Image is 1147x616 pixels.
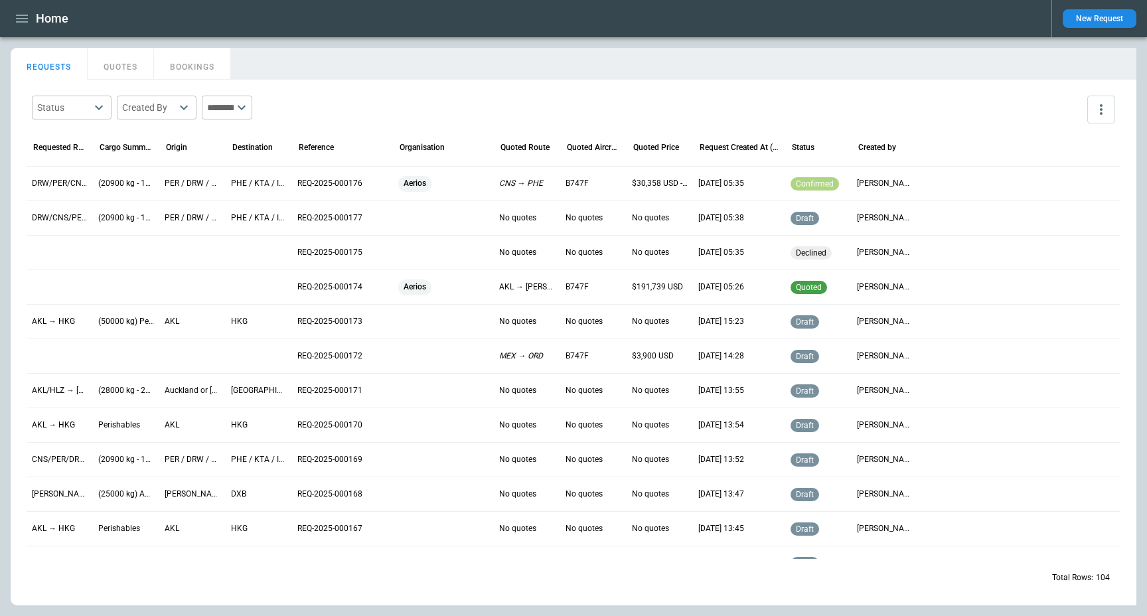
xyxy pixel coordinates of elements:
[499,316,555,327] p: No quotes
[566,178,621,189] p: B747F
[231,523,287,534] p: HKG
[98,178,154,189] p: (20900 kg - 1544.8 ft³) Mixed
[165,212,220,224] p: PER / DRW / CNS
[165,454,220,465] p: PER / DRW / CNS
[231,178,287,189] p: PHE / KTA / ISA
[857,420,913,431] p: Myles Cummins
[792,143,814,152] div: Status
[231,454,287,465] p: PHE / KTA / ISA
[297,523,388,534] p: REQ-2025-000167
[32,212,88,224] p: DRW/CNS/PER → PHE/ISA/KTA
[857,454,913,465] p: Myles Cummins
[632,316,688,327] p: No quotes
[793,317,816,327] span: draft
[32,523,88,534] p: AKL → HKG
[100,143,153,152] div: Cargo Summary
[166,143,187,152] div: Origin
[566,385,621,396] p: No quotes
[793,352,816,361] span: draft
[793,490,816,499] span: draft
[858,143,896,152] div: Created by
[299,143,334,152] div: Reference
[499,178,555,189] p: CNS → PHE
[165,316,220,327] p: AKL
[32,385,88,396] p: AKL/HLZ → MEL/SYD
[297,454,388,465] p: REQ-2025-000169
[499,385,555,396] p: No quotes
[698,420,780,431] p: 13/10/2025 13:54
[231,420,287,431] p: HKG
[632,212,688,224] p: No quotes
[297,212,388,224] p: REQ-2025-000177
[632,385,688,396] p: No quotes
[700,143,779,152] div: Request Created At (UTC)
[566,523,621,534] p: No quotes
[698,212,780,224] p: 14/10/2025 05:38
[499,523,555,534] p: No quotes
[98,316,154,327] p: (50000 kg) Perishables
[499,420,555,431] p: No quotes
[297,316,388,327] p: REQ-2025-000173
[165,489,220,500] p: MEL
[98,212,154,224] p: (20900 kg - 1544.8 ft³) Mixed
[793,214,816,223] span: draft
[793,421,816,430] span: draft
[231,212,287,224] p: PHE / KTA / ISA
[297,247,388,258] p: REQ-2025-000175
[793,179,836,189] span: confirmed
[165,385,220,396] p: Auckland or Hamilton, New Zealand
[32,454,88,465] p: CNS/PER/DRW → KTA/PHE/ISA
[499,489,555,500] p: No quotes
[232,143,273,152] div: Destination
[566,316,621,327] p: No quotes
[122,101,175,114] div: Created By
[566,350,621,362] p: B747F
[857,247,913,258] p: Myles Cummins
[698,247,780,258] p: 14/10/2025 05:35
[32,558,88,569] p: MEL/SYD → AKL/HLZ
[632,523,688,534] p: No quotes
[698,281,780,293] p: 14/10/2025 05:26
[857,178,913,189] p: Myles Cummins
[632,420,688,431] p: No quotes
[400,143,445,152] div: Organisation
[231,385,287,396] p: Sydney or Melbourne, Australia
[566,212,621,224] p: No quotes
[1063,9,1136,28] button: New Request
[632,247,688,258] p: No quotes
[857,489,913,500] p: Myles Cummins
[632,178,688,189] p: $30,358 USD - $79,982 USD
[33,143,86,152] div: Requested Route
[793,248,829,258] span: declined
[566,558,621,569] p: No quotes
[1087,96,1115,123] button: more
[566,247,621,258] p: No quotes
[793,386,816,396] span: draft
[793,455,816,465] span: draft
[857,385,913,396] p: Myles Cummins
[98,558,154,569] p: (28000 kg - 589.19 ft³) Event / Touring Equipment
[499,247,555,258] p: No quotes
[632,558,688,569] p: No quotes
[231,316,287,327] p: HKG
[165,558,220,569] p: Sydney or Melbourne
[793,283,824,292] span: quoted
[857,350,913,362] p: Simon Watson
[297,558,388,569] p: REQ-2025-000166
[231,489,287,500] p: DXB
[499,281,555,293] p: AKL → MEL
[499,350,555,362] p: MEX → ORD
[698,489,780,500] p: 13/10/2025 13:47
[1096,572,1110,583] p: 104
[793,559,816,568] span: draft
[37,101,90,114] div: Status
[857,558,913,569] p: Myles Cummins
[98,420,154,431] p: Perishables
[98,385,154,396] p: (28000 kg - 2394.62 ft³) Mixed
[857,281,913,293] p: Myles Cummins
[499,212,555,224] p: No quotes
[566,281,621,293] p: B747F
[297,178,388,189] p: REQ-2025-000176
[398,167,431,200] span: Aerios
[857,316,913,327] p: Simon Watson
